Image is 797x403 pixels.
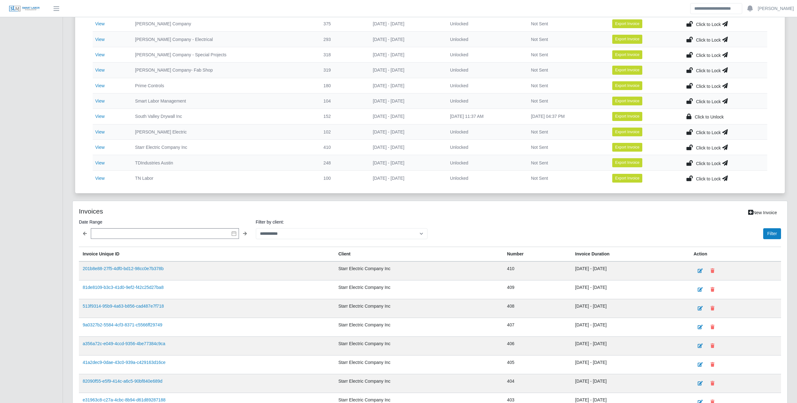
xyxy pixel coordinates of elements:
span: Click to Lock [696,84,721,89]
td: 407 [503,318,571,337]
a: View [95,98,105,103]
td: TN Labor [130,170,318,186]
td: 405 [503,355,571,374]
span: Click to Lock [696,176,721,181]
img: SLM Logo [9,5,40,12]
td: 318 [318,47,368,62]
td: 102 [318,124,368,139]
td: Unlocked [445,140,526,155]
td: 409 [503,280,571,299]
a: e31963c8-c27a-4cbc-8b94-d61d89287188 [83,397,166,402]
a: a356a72c-e049-4ccd-9356-4be77384c9ca [83,341,165,346]
span: Click to Lock [696,161,721,166]
td: [DATE] - [DATE] [572,261,690,280]
td: [DATE] - [DATE] [368,155,445,170]
td: [PERSON_NAME] Company [130,16,318,32]
td: [DATE] - [DATE] [572,299,690,318]
td: 406 [503,337,571,355]
td: 410 [503,261,571,280]
td: [PERSON_NAME] Company- Fab Shop [130,63,318,78]
button: Export Invoice [612,19,642,28]
span: Click to Lock [696,68,721,73]
label: Date Range [79,218,251,226]
td: Not Sent [526,155,607,170]
td: [DATE] - [DATE] [368,109,445,124]
th: Number [503,247,571,262]
td: Unlocked [445,78,526,93]
td: [DATE] - [DATE] [572,337,690,355]
td: 410 [318,140,368,155]
button: Export Invoice [612,35,642,43]
button: Export Invoice [612,66,642,74]
td: 293 [318,32,368,47]
a: View [95,52,105,57]
td: [DATE] - [DATE] [572,355,690,374]
td: Unlocked [445,32,526,47]
span: Click to Lock [696,22,721,27]
a: [PERSON_NAME] [758,5,794,12]
td: Unlocked [445,16,526,32]
td: South Valley Drywall Inc [130,109,318,124]
td: Starr Electric Company Inc [334,374,503,393]
td: Unlocked [445,155,526,170]
label: Filter by client: [256,218,428,226]
a: View [95,114,105,119]
th: Action [690,247,781,262]
th: Invoice Duration [572,247,690,262]
td: Not Sent [526,140,607,155]
td: Unlocked [445,47,526,62]
td: Not Sent [526,32,607,47]
td: Starr Electric Company Inc [334,337,503,355]
td: 248 [318,155,368,170]
td: Starr Electric Company Inc [334,280,503,299]
button: Export Invoice [612,81,642,90]
a: View [95,176,105,181]
a: 9a0327b2-5584-4cf3-8371-c5566ff29749 [83,322,162,327]
td: Starr Electric Company Inc [130,140,318,155]
button: Export Invoice [612,97,642,105]
td: [DATE] - [DATE] [368,32,445,47]
td: Not Sent [526,93,607,108]
button: Export Invoice [612,174,642,183]
td: [DATE] - [DATE] [368,78,445,93]
a: 513f9314-95b9-4a63-b856-cad487e7f718 [83,304,164,309]
td: 319 [318,63,368,78]
th: Invoice Unique ID [79,247,334,262]
a: View [95,68,105,73]
td: [DATE] - [DATE] [368,170,445,186]
td: [DATE] - [DATE] [368,140,445,155]
button: Export Invoice [612,143,642,152]
a: View [95,83,105,88]
a: View [95,21,105,26]
td: 104 [318,93,368,108]
td: Starr Electric Company Inc [334,355,503,374]
a: 201b8e88-27f5-4df0-bd12-98cc0e7b378b [83,266,163,271]
td: Unlocked [445,170,526,186]
a: New Invoice [744,207,781,218]
td: [DATE] - [DATE] [572,280,690,299]
td: [DATE] - [DATE] [572,374,690,393]
td: [PERSON_NAME] Company - Special Projects [130,47,318,62]
a: View [95,145,105,150]
button: Export Invoice [612,128,642,136]
span: Click to Lock [696,53,721,58]
td: Starr Electric Company Inc [334,261,503,280]
a: View [95,129,105,134]
td: Not Sent [526,170,607,186]
span: Click to Lock [696,130,721,135]
td: [DATE] - [DATE] [572,318,690,337]
td: Unlocked [445,124,526,139]
td: 375 [318,16,368,32]
td: TDIndustries Austin [130,155,318,170]
button: Export Invoice [612,50,642,59]
td: [DATE] 11:37 AM [445,109,526,124]
td: Unlocked [445,93,526,108]
button: Filter [763,228,781,239]
button: Export Invoice [612,112,642,121]
td: [DATE] - [DATE] [368,63,445,78]
td: Not Sent [526,124,607,139]
td: 408 [503,299,571,318]
h4: Invoices [79,207,366,215]
td: 180 [318,78,368,93]
a: View [95,37,105,42]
